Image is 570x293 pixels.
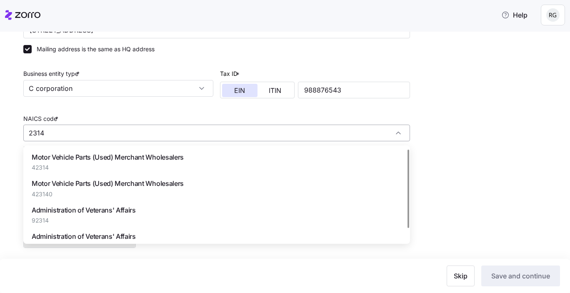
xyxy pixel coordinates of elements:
img: 011a886ba28b6f0b0c3f3d59718e26f7 [546,8,560,22]
span: Motor Vehicle Parts (Used) Merchant Wholesalers [32,178,184,189]
span: Administration of Veterans' Affairs [32,231,136,242]
button: Help [495,7,534,23]
span: Help [501,10,527,20]
input: Select code [23,125,410,141]
label: NAICS code [23,114,60,123]
span: If you don’t know your NAICS code [23,145,153,153]
span: 92314 [32,216,136,225]
button: Skip [447,265,475,286]
button: Save and continue [481,265,560,286]
span: EIN [234,87,245,94]
input: Type EIN number [298,82,410,98]
span: Administration of Veterans' Affairs [32,205,136,215]
a: read more [116,145,153,153]
span: Skip [454,271,467,281]
label: Business entity type [23,69,81,78]
span: Save and continue [491,271,550,281]
span: 42314 [32,163,184,172]
input: Business entity type [23,80,213,97]
label: Mailing address is the same as HQ address [32,45,155,53]
span: ITIN [269,87,281,94]
span: 423140 [32,190,184,198]
span: NAICS code is required [153,145,215,153]
label: Tax ID [220,69,241,78]
span: Motor Vehicle Parts (Used) Merchant Wholesalers [32,152,184,163]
